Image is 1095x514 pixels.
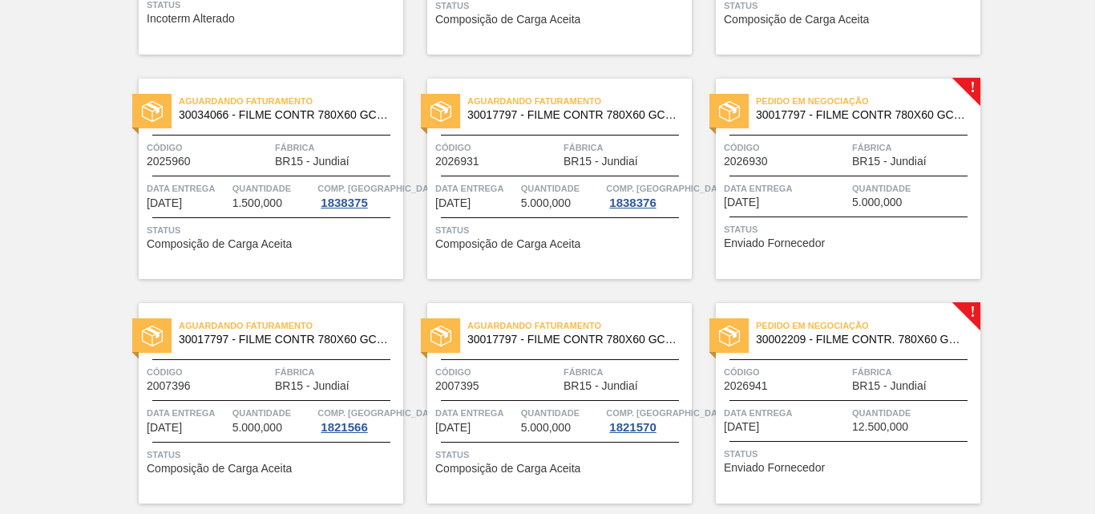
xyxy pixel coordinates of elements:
span: 30017797 - FILME CONTR 780X60 GCA ZERO 350ML NIV22 [756,109,968,121]
span: Fábrica [852,364,976,380]
span: Composição de Carga Aceita [435,14,580,26]
span: BR15 - Jundiaí [852,156,927,168]
span: Data entrega [435,180,517,196]
span: 30017797 - FILME CONTR 780X60 GCA ZERO 350ML NIV22 [467,109,679,121]
span: 09/10/2025 [724,196,759,208]
span: Enviado Fornecedor [724,237,825,249]
a: !statusPedido em Negociação30017797 - FILME CONTR 780X60 GCA ZERO 350ML NIV22Código2026930Fábrica... [692,79,980,279]
span: Status [147,447,399,463]
span: 5.000,000 [852,196,902,208]
span: Comp. Carga [317,180,442,196]
span: Fábrica [564,364,688,380]
span: 30017797 - FILME CONTR 780X60 GCA ZERO 350ML NIV22 [467,334,679,346]
a: Comp. [GEOGRAPHIC_DATA]1838375 [317,180,399,209]
span: 5.000,000 [521,197,571,209]
span: Comp. Carga [606,180,730,196]
span: 2026931 [435,156,479,168]
div: 1838375 [317,196,370,209]
span: Código [724,140,848,156]
img: status [142,326,163,346]
img: status [430,326,451,346]
span: Código [147,364,271,380]
span: 30002209 - FILME CONTR. 780X60 GCA 350ML NIV22 [756,334,968,346]
span: BR15 - Jundiaí [564,156,638,168]
span: Comp. Carga [317,405,442,421]
span: 2007395 [435,380,479,392]
span: Aguardando Faturamento [467,318,692,334]
span: Pedido em Negociação [756,318,980,334]
span: Fábrica [275,364,399,380]
span: Quantidade [232,180,314,196]
span: Data entrega [435,405,517,421]
span: 10/10/2025 [147,422,182,434]
span: Código [724,364,848,380]
span: Composição de Carga Aceita [147,238,292,250]
span: Código [435,364,560,380]
span: 30017797 - FILME CONTR 780X60 GCA ZERO 350ML NIV22 [179,334,390,346]
a: statusAguardando Faturamento30017797 - FILME CONTR 780X60 GCA ZERO 350ML NIV22Código2007396Fábric... [115,303,403,504]
span: 1.500,000 [232,197,282,209]
a: Comp. [GEOGRAPHIC_DATA]1838376 [606,180,688,209]
span: Aguardando Faturamento [467,93,692,109]
span: Status [435,222,688,238]
span: Aguardando Faturamento [179,318,403,334]
img: status [430,101,451,122]
span: 10/10/2025 [435,422,471,434]
a: !statusPedido em Negociação30002209 - FILME CONTR. 780X60 GCA 350ML NIV22Código2026941FábricaBR15... [692,303,980,504]
span: Comp. Carga [606,405,730,421]
span: BR15 - Jundiaí [852,380,927,392]
span: Composição de Carga Aceita [147,463,292,475]
img: status [719,101,740,122]
span: Composição de Carga Aceita [435,463,580,475]
span: Código [435,140,560,156]
span: 5.000,000 [232,422,282,434]
span: Data entrega [724,180,848,196]
a: statusAguardando Faturamento30034066 - FILME CONTR 780X60 GCA LT350 MP NIV24Código2025960FábricaB... [115,79,403,279]
span: Status [724,221,976,237]
span: Incoterm Alterado [147,13,235,25]
span: 2026930 [724,156,768,168]
span: Fábrica [275,140,399,156]
a: statusAguardando Faturamento30017797 - FILME CONTR 780X60 GCA ZERO 350ML NIV22Código2026931Fábric... [403,79,692,279]
span: 30034066 - FILME CONTR 780X60 GCA LT350 MP NIV24 [179,109,390,121]
a: statusAguardando Faturamento30017797 - FILME CONTR 780X60 GCA ZERO 350ML NIV22Código2007395Fábric... [403,303,692,504]
img: status [719,326,740,346]
span: Data entrega [147,405,228,421]
span: Composição de Carga Aceita [724,14,869,26]
span: Data entrega [147,180,228,196]
a: Comp. [GEOGRAPHIC_DATA]1821570 [606,405,688,434]
span: Composição de Carga Aceita [435,238,580,250]
span: Quantidade [521,180,603,196]
span: Fábrica [564,140,688,156]
span: Quantidade [852,405,976,421]
div: 1821566 [317,421,370,434]
span: Status [435,447,688,463]
div: 1838376 [606,196,659,209]
span: 13/10/2025 [724,421,759,433]
span: BR15 - Jundiaí [275,380,350,392]
span: Quantidade [232,405,314,421]
span: Fábrica [852,140,976,156]
div: 1821570 [606,421,659,434]
span: Quantidade [521,405,603,421]
span: Aguardando Faturamento [179,93,403,109]
span: Enviado Fornecedor [724,462,825,474]
span: 2026941 [724,380,768,392]
span: 09/10/2025 [435,197,471,209]
a: Comp. [GEOGRAPHIC_DATA]1821566 [317,405,399,434]
span: Pedido em Negociação [756,93,980,109]
span: 12.500,000 [852,421,908,433]
span: Código [147,140,271,156]
span: 08/10/2025 [147,197,182,209]
span: BR15 - Jundiaí [275,156,350,168]
img: status [142,101,163,122]
span: Quantidade [852,180,976,196]
span: Data entrega [724,405,848,421]
span: 2025960 [147,156,191,168]
span: BR15 - Jundiaí [564,380,638,392]
span: 5.000,000 [521,422,571,434]
span: Status [724,446,976,462]
span: Status [147,222,399,238]
span: 2007396 [147,380,191,392]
